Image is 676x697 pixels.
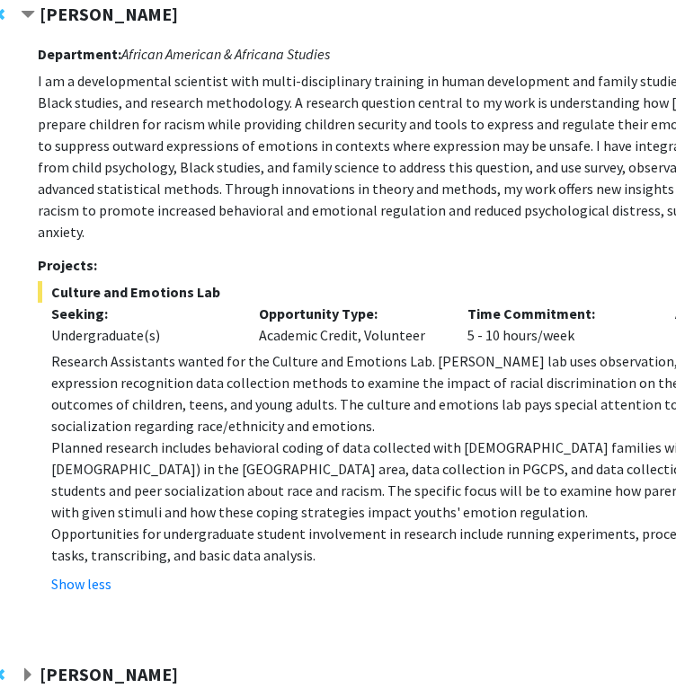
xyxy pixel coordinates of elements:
[259,303,440,324] p: Opportunity Type:
[38,45,121,63] strong: Department:
[40,663,178,685] strong: [PERSON_NAME]
[121,45,330,63] i: African American & Africana Studies
[51,324,233,346] div: Undergraduate(s)
[454,303,663,346] div: 5 - 10 hours/week
[51,573,111,595] button: Show less
[467,303,649,324] p: Time Commitment:
[21,8,35,22] span: Contract Angel Dunbar Bookmark
[13,616,76,684] iframe: Chat
[40,3,178,25] strong: [PERSON_NAME]
[38,256,97,274] strong: Projects:
[245,303,454,346] div: Academic Credit, Volunteer
[51,303,233,324] p: Seeking:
